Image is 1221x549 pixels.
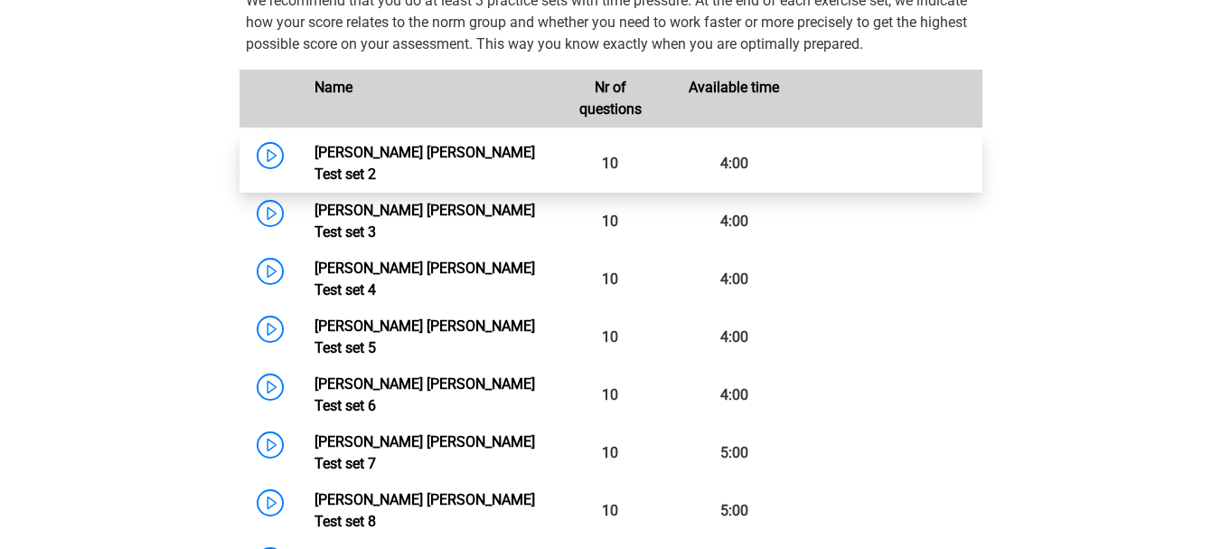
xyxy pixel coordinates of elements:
a: [PERSON_NAME] [PERSON_NAME] Test set 2 [315,144,535,183]
a: [PERSON_NAME] [PERSON_NAME] Test set 8 [315,491,535,530]
a: [PERSON_NAME] [PERSON_NAME] Test set 4 [315,260,535,298]
a: [PERSON_NAME] [PERSON_NAME] Test set 6 [315,375,535,414]
div: Available time [672,77,796,120]
a: [PERSON_NAME] [PERSON_NAME] Test set 7 [315,433,535,472]
div: Nr of questions [549,77,672,120]
a: [PERSON_NAME] [PERSON_NAME] Test set 5 [315,317,535,356]
div: Name [301,77,549,120]
a: [PERSON_NAME] [PERSON_NAME] Test set 3 [315,202,535,241]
